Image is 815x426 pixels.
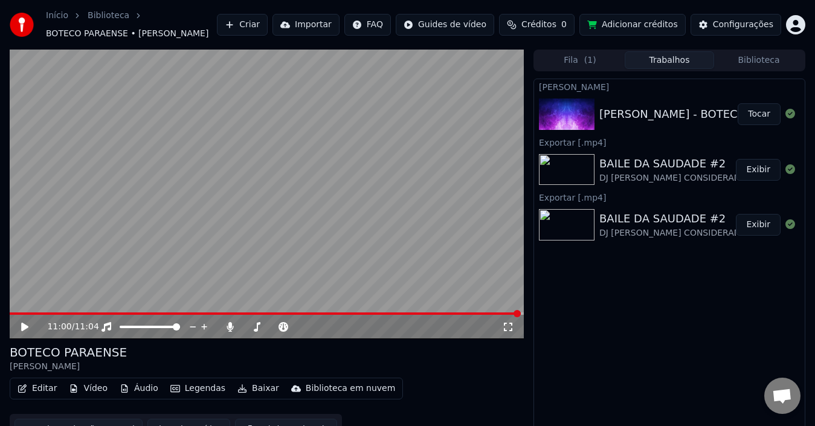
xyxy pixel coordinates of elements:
div: / [47,321,76,333]
div: Exportar [.mp4] [534,135,805,149]
div: Configurações [713,19,773,31]
button: Biblioteca [714,51,804,69]
span: 11:04 [74,321,98,333]
button: Tocar [738,103,781,125]
button: Importar [272,14,340,36]
button: Exibir [736,159,781,181]
button: Fila [535,51,625,69]
nav: breadcrumb [46,10,217,40]
span: 11:00 [47,321,71,333]
a: Biblioteca [88,10,129,22]
div: BAILE DA SAUDADE #2 [599,155,747,172]
div: [PERSON_NAME] [534,79,805,94]
div: DJ [PERSON_NAME] CONSIDERADO [599,172,747,184]
div: Bate-papo aberto [764,378,801,414]
button: Guides de vídeo [396,14,494,36]
button: FAQ [344,14,391,36]
button: Criar [217,14,268,36]
span: BOTECO PARAENSE • [PERSON_NAME] [46,28,208,40]
div: BOTECO PARAENSE [10,344,127,361]
a: Início [46,10,68,22]
div: [PERSON_NAME] [10,361,127,373]
span: ( 1 ) [584,54,596,66]
div: Biblioteca em nuvem [306,382,396,395]
button: Legendas [166,380,230,397]
span: Créditos [521,19,556,31]
button: Vídeo [64,380,112,397]
div: Exportar [.mp4] [534,190,805,204]
button: Créditos0 [499,14,575,36]
button: Adicionar créditos [579,14,686,36]
span: 0 [561,19,567,31]
button: Áudio [115,380,163,397]
button: Trabalhos [625,51,714,69]
button: Configurações [691,14,781,36]
button: Baixar [233,380,284,397]
button: Exibir [736,214,781,236]
button: Editar [13,380,62,397]
img: youka [10,13,34,37]
div: BAILE DA SAUDADE #2 [599,210,747,227]
div: DJ [PERSON_NAME] CONSIDERADO [599,227,747,239]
